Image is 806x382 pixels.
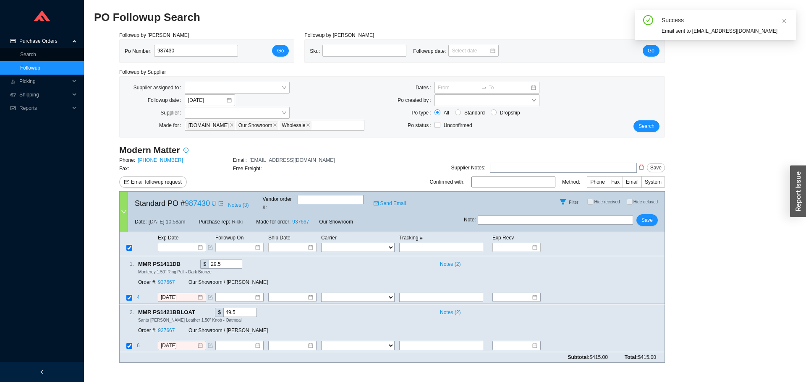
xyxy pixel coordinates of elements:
[19,34,70,48] span: Purchase Orders
[232,218,243,226] span: Rikki
[212,201,217,206] span: copy
[633,120,659,132] button: Search
[138,260,188,269] span: MMR PS1411DB
[273,123,277,128] span: close
[215,308,223,317] div: $
[416,82,434,94] label: Dates:
[19,101,70,115] span: Reports
[292,219,309,225] a: 937667
[648,47,654,55] span: Go
[249,157,335,163] span: [EMAIL_ADDRESS][DOMAIN_NAME]
[19,88,70,101] span: Shipping
[119,144,180,156] h3: Modern Matter
[556,195,570,208] button: Filter
[557,198,569,205] span: filter
[159,120,185,131] label: Made for:
[120,308,134,317] div: 2 .
[212,199,217,208] div: Copy
[647,163,665,172] button: Save
[481,85,487,91] span: to
[131,178,182,186] span: Email followup request
[138,327,157,333] span: Order #:
[374,201,379,206] span: mail
[94,10,620,25] h2: PO Followup Search
[643,45,659,57] button: Go
[119,69,166,75] span: Followup by Supplier
[208,295,213,300] span: form
[181,148,191,153] span: info-circle
[464,216,476,225] span: Note :
[310,45,505,57] div: Sku: Followup date:
[10,106,16,111] span: fund
[121,209,127,215] span: down
[637,164,646,170] span: delete
[569,200,578,205] span: Filter
[197,308,202,317] div: Copy
[321,235,337,241] span: Carrier
[233,157,247,163] span: Email:
[451,164,486,172] div: Supplier Notes:
[277,47,284,55] span: Go
[160,107,184,119] label: Supplier:
[408,120,434,131] label: Po status:
[138,157,183,163] a: [PHONE_NUMBER]
[587,199,593,205] input: Hide received
[20,52,36,57] a: Search
[188,280,268,286] span: Our Showroom / [PERSON_NAME]
[440,109,453,117] span: All
[444,122,472,128] span: Unconfirmed
[158,280,175,286] a: 937667
[200,260,209,269] div: $
[374,199,406,208] a: mailSend Email
[218,201,223,206] span: export
[641,216,653,224] span: Save
[650,164,662,172] span: Save
[236,121,279,130] span: Our Showroom
[161,341,197,350] input: 9/15/2025
[119,166,129,172] span: Fax:
[399,235,423,241] span: Tracking #
[138,280,157,286] span: Order #:
[662,27,789,35] div: Email sent to [EMAIL_ADDRESS][DOMAIN_NAME]
[461,109,488,117] span: Standard
[188,122,229,129] span: [DOMAIN_NAME]
[304,32,374,38] span: Followup by [PERSON_NAME]
[138,318,241,322] span: Santa [PERSON_NAME] Leather 1.50" Knob - Oatmeal
[149,218,186,226] span: [DATE] 10:58am
[218,199,223,208] a: export
[138,270,212,274] span: Monterey 1.50" Ring Pull - Dark Bronze
[238,122,272,129] span: Our Showroom
[639,122,654,130] span: Search
[119,176,187,188] button: mailEmail followup request
[180,144,192,156] button: info-circle
[215,235,243,241] span: Followup On
[452,47,489,55] input: Select date
[306,123,310,128] span: close
[188,327,268,333] span: Our Showroom / [PERSON_NAME]
[19,75,70,88] span: Picking
[638,354,656,360] span: $415.00
[436,260,461,265] button: Notes (2)
[161,294,197,302] input: 9/15/2025
[398,94,434,106] label: Po created by:
[626,179,639,185] span: Email
[135,197,210,210] span: Standard PO #
[137,295,141,301] span: 4
[643,15,653,27] span: check-circle
[627,199,633,205] input: Hide delayed
[645,179,662,185] span: System
[185,199,210,208] a: 987430
[412,107,434,119] label: Po type:
[228,200,249,206] button: Notes (3)
[282,122,305,129] span: Wholesale
[438,83,479,92] input: From
[208,343,213,348] span: form
[280,121,311,130] span: Wholesale
[182,260,188,269] div: Copy
[589,354,607,360] span: $415.00
[611,179,620,185] span: Fax
[272,45,289,57] button: Go
[256,219,290,225] span: Made for order:
[230,123,234,128] span: close
[125,45,245,57] div: Po Number:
